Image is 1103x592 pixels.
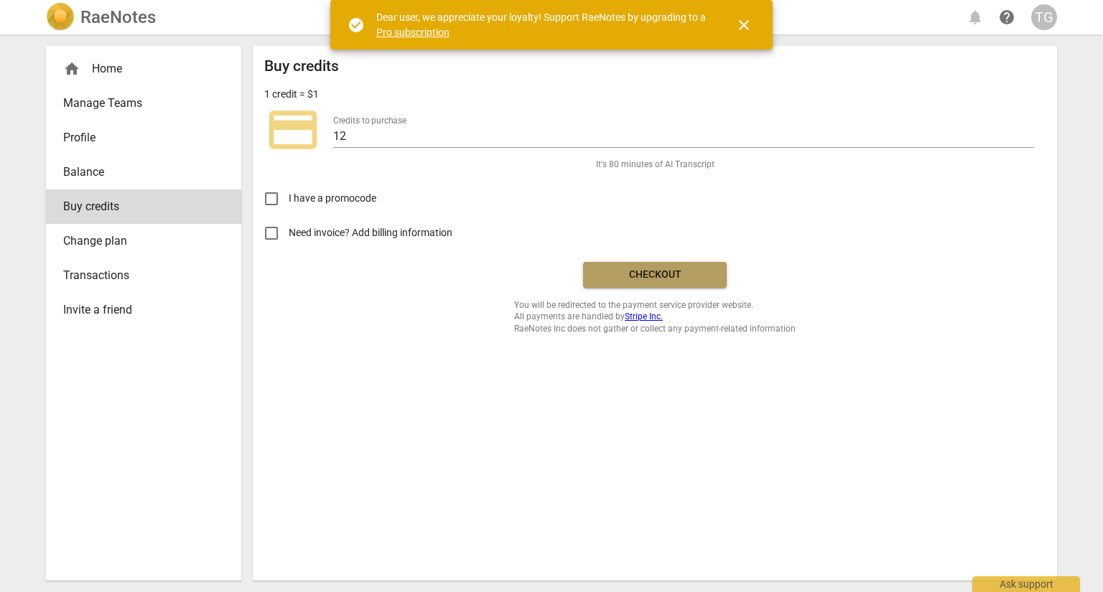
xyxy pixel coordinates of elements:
[46,3,156,32] a: LogoRaeNotes
[80,7,156,27] h2: RaeNotes
[376,27,450,38] a: Pro subscription
[63,267,213,284] span: Transactions
[348,17,365,34] span: check_circle
[264,87,319,102] p: 1 credit = $1
[1031,4,1057,30] button: TG
[596,159,715,171] span: It's 80 minutes of AI Transcript
[289,191,376,206] span: I have a promocode
[583,262,727,288] button: Checkout
[46,224,241,258] a: Change plan
[46,258,241,293] a: Transactions
[735,17,753,34] span: close
[63,60,213,77] div: Home
[46,121,241,155] a: Profile
[63,129,213,146] span: Profile
[46,293,241,327] a: Invite a friend
[727,8,761,42] button: Close
[63,232,213,250] span: Change plan
[63,164,213,181] span: Balance
[46,3,75,32] img: Logo
[264,57,339,75] h2: Buy credits
[289,225,455,240] span: Need invoice? Add billing information
[998,9,1015,26] span: help
[625,311,663,321] a: Stripe Inc.
[972,576,1080,592] div: Ask support
[63,198,213,215] span: Buy credits
[333,116,406,125] label: Credits to purchase
[514,299,796,335] span: You will be redirected to the payment service provider website. All payments are handled by RaeNo...
[63,301,213,319] span: Invite a friend
[46,52,241,86] div: Home
[994,4,1020,30] a: Help
[46,189,241,224] a: Buy credits
[376,10,709,39] div: Dear user, we appreciate your loyalty! Support RaeNotes by upgrading to a
[46,86,241,121] a: Manage Teams
[595,268,715,282] span: Checkout
[63,60,80,77] span: home
[264,101,322,159] span: credit_card
[46,155,241,189] a: Balance
[63,95,213,112] span: Manage Teams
